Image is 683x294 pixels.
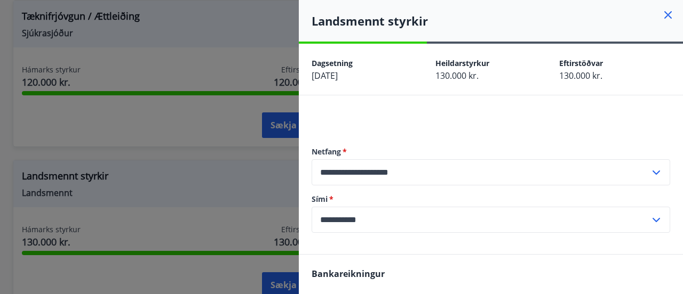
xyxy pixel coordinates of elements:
[312,146,670,157] label: Netfang
[312,70,338,81] span: [DATE]
[435,70,479,81] span: 130.000 kr.
[312,13,683,29] h4: Landsmennt styrkir
[559,70,602,81] span: 130.000 kr.
[312,194,670,205] label: Sími
[312,58,353,68] span: Dagsetning
[312,268,385,280] span: Bankareikningur
[435,58,489,68] span: Heildarstyrkur
[559,58,603,68] span: Eftirstöðvar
